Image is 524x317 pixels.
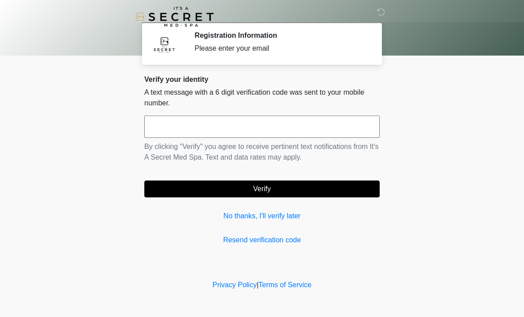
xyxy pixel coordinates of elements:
[144,87,380,108] p: A text message with a 6 digit verification code was sent to your mobile number.
[144,211,380,221] a: No thanks, I'll verify later
[144,181,380,197] button: Verify
[144,141,380,163] p: By clicking "Verify" you agree to receive pertinent text notifications from It's A Secret Med Spa...
[258,281,311,289] a: Terms of Service
[213,281,257,289] a: Privacy Policy
[195,31,366,40] h2: Registration Information
[257,281,258,289] a: |
[195,43,366,54] div: Please enter your email
[144,235,380,245] a: Resend verification code
[135,7,214,27] img: It's A Secret Med Spa Logo
[151,31,178,58] img: Agent Avatar
[144,75,380,84] h2: Verify your identity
